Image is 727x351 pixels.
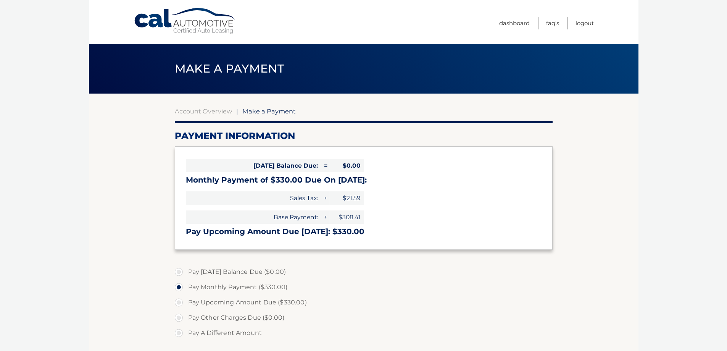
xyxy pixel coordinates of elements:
[329,159,364,172] span: $0.00
[186,227,542,236] h3: Pay Upcoming Amount Due [DATE]: $330.00
[329,210,364,224] span: $308.41
[175,130,553,142] h2: Payment Information
[175,107,232,115] a: Account Overview
[186,175,542,185] h3: Monthly Payment of $330.00 Due On [DATE]:
[175,295,553,310] label: Pay Upcoming Amount Due ($330.00)
[186,210,321,224] span: Base Payment:
[236,107,238,115] span: |
[321,191,329,205] span: +
[134,8,237,35] a: Cal Automotive
[186,159,321,172] span: [DATE] Balance Due:
[175,264,553,280] label: Pay [DATE] Balance Due ($0.00)
[321,159,329,172] span: =
[175,310,553,325] label: Pay Other Charges Due ($0.00)
[546,17,559,29] a: FAQ's
[329,191,364,205] span: $21.59
[575,17,594,29] a: Logout
[175,280,553,295] label: Pay Monthly Payment ($330.00)
[186,191,321,205] span: Sales Tax:
[242,107,296,115] span: Make a Payment
[175,61,284,76] span: Make a Payment
[175,325,553,341] label: Pay A Different Amount
[321,210,329,224] span: +
[499,17,530,29] a: Dashboard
